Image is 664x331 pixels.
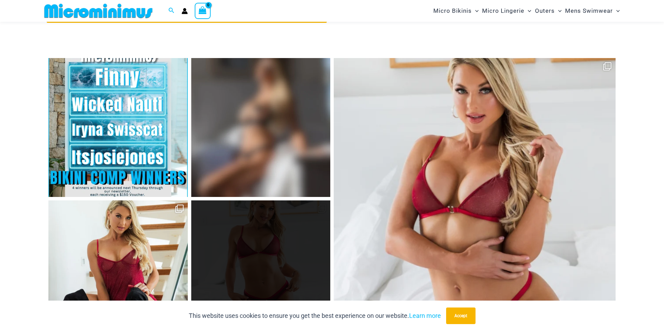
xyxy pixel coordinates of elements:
span: Menu Toggle [555,2,562,20]
a: OutersMenu ToggleMenu Toggle [533,2,563,20]
button: Accept [446,308,476,324]
span: Menu Toggle [472,2,479,20]
a: Learn more [409,312,441,319]
a: Account icon link [182,8,188,14]
img: MM SHOP LOGO FLAT [41,3,155,19]
span: Menu Toggle [613,2,620,20]
a: Micro LingerieMenu ToggleMenu Toggle [480,2,533,20]
span: Micro Lingerie [482,2,524,20]
a: View Shopping Cart, empty [195,3,211,19]
span: Micro Bikinis [433,2,472,20]
span: Menu Toggle [524,2,531,20]
span: Outers [535,2,555,20]
p: This website uses cookies to ensure you get the best experience on our website. [189,311,441,321]
span: Mens Swimwear [565,2,613,20]
a: Search icon link [168,7,175,15]
a: Micro BikinisMenu ToggleMenu Toggle [432,2,480,20]
a: Mens SwimwearMenu ToggleMenu Toggle [563,2,621,20]
nav: Site Navigation [431,1,622,21]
